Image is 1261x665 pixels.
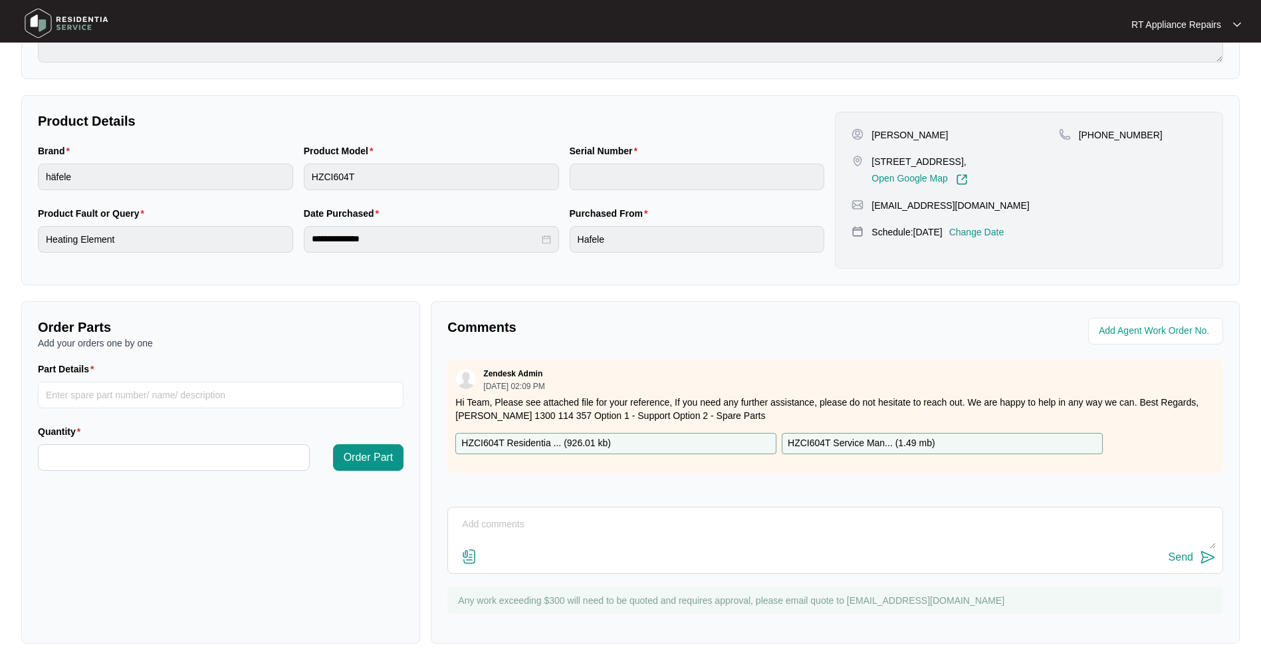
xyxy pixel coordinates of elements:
[1079,128,1163,142] p: [PHONE_NUMBER]
[461,549,477,565] img: file-attachment-doc.svg
[38,144,75,158] label: Brand
[458,594,1216,607] p: Any work exceeding $300 will need to be quoted and requires approval, please email quote to [EMAI...
[333,444,404,471] button: Order Part
[871,155,967,168] p: [STREET_ADDRESS],
[852,128,863,140] img: user-pin
[1131,18,1221,31] p: RT Appliance Repairs
[447,318,826,336] p: Comments
[20,3,113,43] img: residentia service logo
[871,199,1029,212] p: [EMAIL_ADDRESS][DOMAIN_NAME]
[38,425,86,438] label: Quantity
[871,225,942,239] p: Schedule: [DATE]
[570,207,653,220] label: Purchased From
[38,382,403,408] input: Part Details
[1059,128,1071,140] img: map-pin
[38,226,293,253] input: Product Fault or Query
[39,445,309,470] input: Quantity
[38,336,403,350] p: Add your orders one by one
[1200,549,1216,565] img: send-icon.svg
[788,436,935,451] p: HZCI604T Service Man... ( 1.49 mb )
[852,199,863,211] img: map-pin
[871,128,948,142] p: [PERSON_NAME]
[344,450,394,465] span: Order Part
[949,225,1004,239] p: Change Date
[871,174,967,186] a: Open Google Map
[1169,549,1216,567] button: Send
[1233,21,1241,28] img: dropdown arrow
[570,164,825,190] input: Serial Number
[570,144,643,158] label: Serial Number
[852,155,863,167] img: map-pin
[483,368,542,379] p: Zendesk Admin
[38,318,403,336] p: Order Parts
[38,362,100,376] label: Part Details
[38,112,824,130] p: Product Details
[852,225,863,237] img: map-pin
[312,232,539,246] input: Date Purchased
[1099,323,1215,339] input: Add Agent Work Order No.
[456,369,476,389] img: user.svg
[483,382,544,390] p: [DATE] 02:09 PM
[1169,551,1193,563] div: Send
[304,207,384,220] label: Date Purchased
[455,396,1215,422] p: Hi Team, Please see attached file for your reference, If you need any further assistance, please ...
[304,144,379,158] label: Product Model
[304,164,559,190] input: Product Model
[38,164,293,190] input: Brand
[956,174,968,186] img: Link-External
[38,207,150,220] label: Product Fault or Query
[570,226,825,253] input: Purchased From
[461,436,611,451] p: HZCI604T Residentia ... ( 926.01 kb )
